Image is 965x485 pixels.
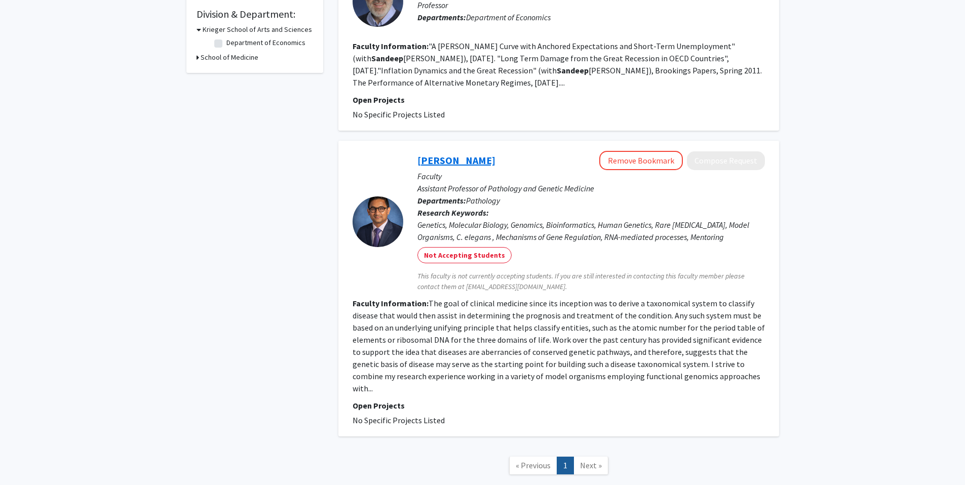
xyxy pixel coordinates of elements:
[226,37,305,48] label: Department of Economics
[201,52,258,63] h3: School of Medicine
[417,219,765,243] div: Genetics, Molecular Biology, Genomics, Bioinformatics, Human Genetics, Rare [MEDICAL_DATA], Model...
[417,12,466,22] b: Departments:
[353,399,765,412] p: Open Projects
[516,460,551,470] span: « Previous
[8,439,43,477] iframe: Chat
[203,24,312,35] h3: Krieger School of Arts and Sciences
[353,109,445,119] span: No Specific Projects Listed
[509,457,557,474] a: Previous Page
[353,298,429,308] b: Faculty Information:
[353,41,762,88] fg-read-more: "A [PERSON_NAME] Curve with Anchored Expectations and Short-Term Unemployment" (with [PERSON_NAME...
[197,8,313,20] h2: Division & Department:
[417,208,489,218] b: Research Keywords:
[417,182,765,194] p: Assistant Professor of Pathology and Genetic Medicine
[599,151,683,170] button: Remove Bookmark
[417,271,765,292] span: This faculty is not currently accepting students. If you are still interested in contacting this ...
[417,154,495,167] a: [PERSON_NAME]
[417,247,512,263] mat-chip: Not Accepting Students
[573,457,608,474] a: Next Page
[353,298,765,393] fg-read-more: The goal of clinical medicine since its inception was to derive a taxonomical system to classify ...
[417,170,765,182] p: Faculty
[557,65,589,75] b: Sandeep
[353,94,765,106] p: Open Projects
[353,415,445,425] span: No Specific Projects Listed
[687,151,765,170] button: Compose Request to Sandeep Wontakal
[371,53,403,63] b: Sandeep
[417,195,466,206] b: Departments:
[466,195,500,206] span: Pathology
[353,41,429,51] b: Faculty Information:
[466,12,551,22] span: Department of Economics
[557,457,574,474] a: 1
[580,460,602,470] span: Next »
